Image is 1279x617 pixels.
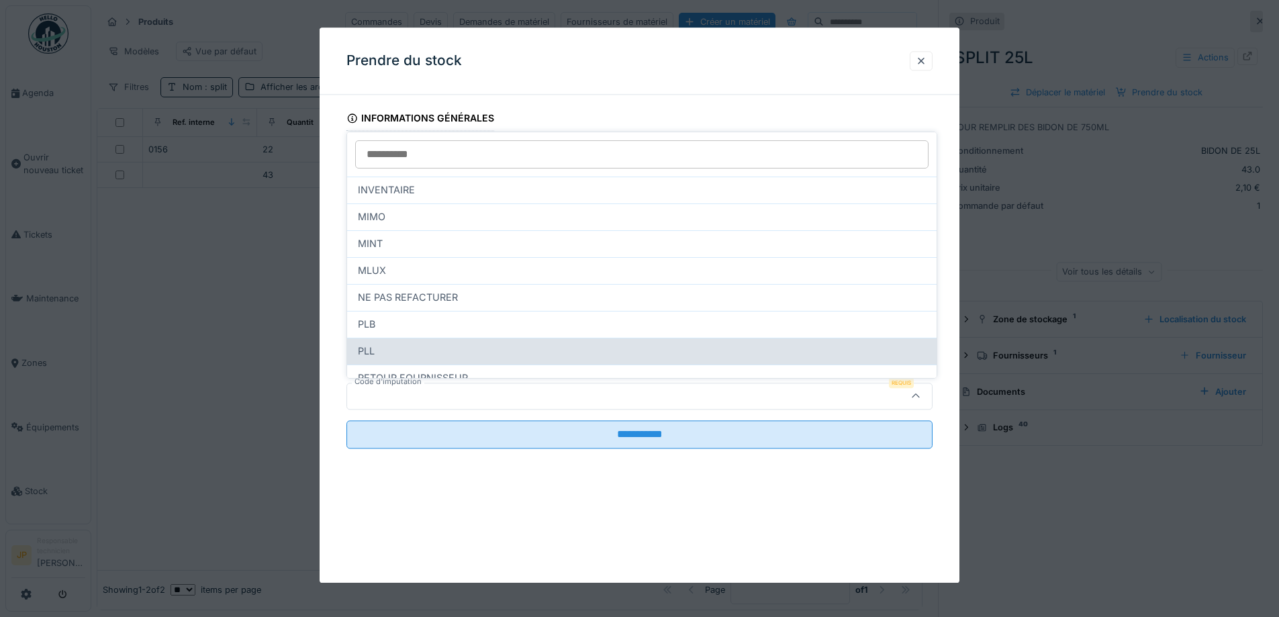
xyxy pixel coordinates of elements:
span: MINT [358,236,383,251]
span: PLL [358,344,375,359]
h3: Prendre du stock [346,52,462,69]
span: MIMO [358,209,385,224]
span: RETOUR FOURNISSEUR [358,371,468,385]
span: PLB [358,317,375,332]
span: MLUX [358,263,386,278]
div: Requis [889,377,914,388]
label: Code d'imputation [352,376,424,387]
div: Informations générales [346,108,494,131]
span: INVENTAIRE [358,183,415,197]
span: NE PAS REFACTURER [358,290,458,305]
